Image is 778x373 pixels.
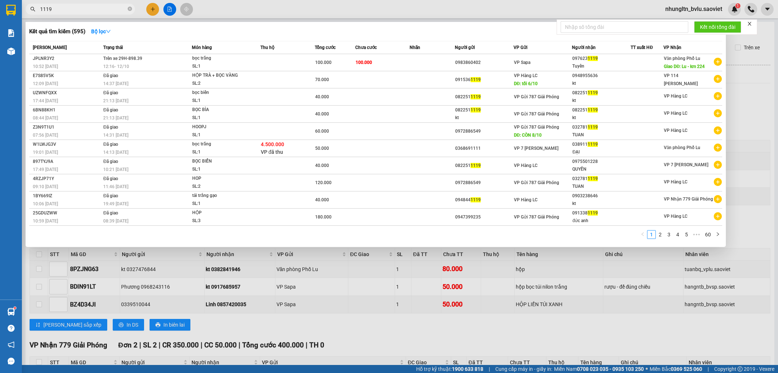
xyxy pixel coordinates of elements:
[455,196,513,204] div: 094844
[514,146,558,151] span: VP 7 [PERSON_NAME]
[664,179,688,184] span: VP Hàng LC
[664,56,701,61] span: Văn phòng Phố Lu
[261,149,283,155] span: VP đã thu
[638,230,647,239] button: left
[40,5,126,13] input: Tìm tên, số ĐT hoặc mã đơn
[33,209,101,217] div: 25GDUZWW
[713,230,722,239] li: Next Page
[663,45,681,50] span: VP Nhận
[455,179,513,187] div: 0972886549
[572,141,630,148] div: 038911
[588,210,598,216] span: 1119
[572,158,630,165] div: 0975501228
[192,209,247,217] div: HỘP
[514,60,530,65] span: VP Sapa
[192,45,212,50] span: Món hàng
[103,125,118,130] span: Đã giao
[665,230,673,239] li: 3
[714,161,722,169] span: plus-circle
[33,175,101,183] div: 4RZJP71Y
[471,94,481,99] span: 1119
[192,148,247,156] div: SL: 1
[315,45,336,50] span: Tổng cước
[588,90,598,95] span: 1119
[561,21,688,33] input: Nhập số tổng đài
[455,45,475,50] span: Người gửi
[455,213,513,221] div: 0947399235
[664,94,688,99] span: VP Hàng LC
[103,176,118,181] span: Đã giao
[103,159,118,164] span: Đã giao
[714,92,722,100] span: plus-circle
[8,341,15,348] span: notification
[664,64,705,69] span: Giao DĐ: Lu - km 224
[103,81,128,86] span: 14:37 [DATE]
[572,114,630,122] div: kt
[85,26,117,37] button: Bộ lọcdown
[192,80,247,88] div: SL: 2
[716,232,720,236] span: right
[192,140,247,148] div: bọc trắng
[192,54,247,62] div: bọc trắng
[455,145,513,152] div: 0368691111
[103,167,128,172] span: 10:21 [DATE]
[572,175,630,183] div: 032781
[261,141,284,147] span: 4.500.000
[691,230,702,239] li: Next 5 Pages
[714,144,722,152] span: plus-circle
[702,230,713,239] li: 60
[103,218,128,224] span: 08:39 [DATE]
[572,55,630,62] div: 097623
[647,231,655,239] a: 1
[714,212,722,220] span: plus-circle
[674,231,682,239] a: 4
[192,72,247,80] div: HỘP TRÀ + BỌC VÀNG
[572,192,630,200] div: 0903238646
[572,200,630,208] div: kt
[30,7,35,12] span: search
[315,77,329,82] span: 70.000
[33,45,67,50] span: [PERSON_NAME]
[572,123,630,131] div: 032781
[455,59,513,66] div: 0983860402
[664,128,688,133] span: VP Hàng LC
[192,183,247,191] div: SL: 2
[664,145,701,150] span: Văn phòng Phố Lu
[572,217,630,225] div: đức anh
[471,197,481,202] span: 1119
[572,45,596,50] span: Người nhận
[455,93,513,101] div: 082251
[514,214,559,220] span: VP Gửi 787 Giải Phóng
[6,5,16,16] img: logo-vxr
[103,210,118,216] span: Đã giao
[315,94,329,99] span: 40.000
[103,150,128,155] span: 14:13 [DATE]
[260,45,274,50] span: Thu hộ
[33,123,101,131] div: Z3N9T1U1
[7,47,15,55] img: warehouse-icon
[7,308,15,316] img: warehouse-icon
[664,111,688,116] span: VP Hàng LC
[192,217,247,225] div: SL: 3
[588,125,598,130] span: 1119
[33,167,58,172] span: 17:49 [DATE]
[91,28,111,34] strong: Bộ lọc
[714,75,722,83] span: plus-circle
[103,142,118,147] span: Đã giao
[514,197,538,202] span: VP Hàng LC
[33,55,101,62] div: JPLNR3Y2
[700,23,735,31] span: Kết nối tổng đài
[192,165,247,174] div: SL: 1
[588,56,598,61] span: 1119
[33,141,101,148] div: W1LWJG3V
[8,325,15,332] span: question-circle
[128,7,132,11] span: close-circle
[703,231,713,239] a: 60
[192,131,247,139] div: SL: 1
[656,230,665,239] li: 2
[33,158,101,165] div: 897TYJ9A
[455,106,513,114] div: 082251
[315,214,332,220] span: 180.000
[103,90,118,95] span: Đã giao
[572,183,630,190] div: TUAN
